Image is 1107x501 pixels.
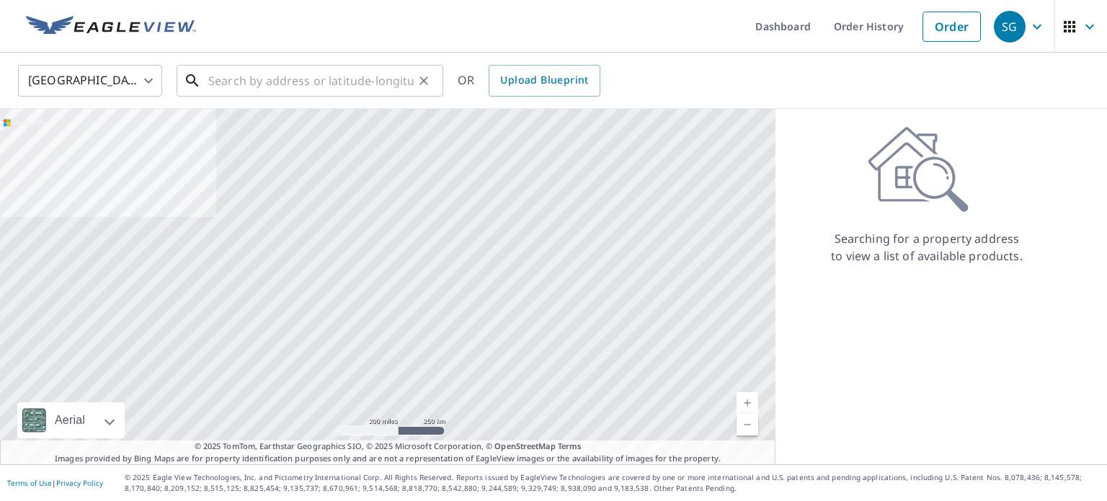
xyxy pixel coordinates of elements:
a: Order [922,12,981,42]
div: OR [458,65,600,97]
a: Current Level 5, Zoom In [737,392,758,414]
a: Terms [558,440,582,451]
input: Search by address or latitude-longitude [208,61,414,101]
button: Clear [414,71,434,91]
a: Privacy Policy [56,478,103,488]
div: SG [994,11,1026,43]
a: Current Level 5, Zoom Out [737,414,758,435]
p: | [7,479,103,487]
div: [GEOGRAPHIC_DATA] [18,61,162,101]
div: Aerial [50,402,89,438]
div: Aerial [17,402,125,438]
p: Searching for a property address to view a list of available products. [830,230,1023,265]
a: Terms of Use [7,478,52,488]
span: Upload Blueprint [500,71,588,89]
img: EV Logo [26,16,196,37]
p: © 2025 Eagle View Technologies, Inc. and Pictometry International Corp. All Rights Reserved. Repo... [125,472,1100,494]
span: © 2025 TomTom, Earthstar Geographics SIO, © 2025 Microsoft Corporation, © [195,440,582,453]
a: Upload Blueprint [489,65,600,97]
a: OpenStreetMap [494,440,555,451]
